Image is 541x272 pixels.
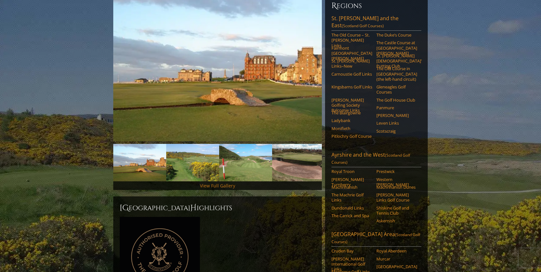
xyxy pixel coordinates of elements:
[376,53,417,69] a: St. [PERSON_NAME] [DEMOGRAPHIC_DATA]’ Putting Club
[376,185,417,190] a: Machrihanish Dunes
[331,151,421,167] a: Ayrshire and the West(Scotland Golf Courses)
[190,203,197,213] span: H
[120,203,315,213] h2: [GEOGRAPHIC_DATA] ighlights
[376,120,417,126] a: Leven Links
[331,71,372,77] a: Carnoustie Golf Links
[376,66,417,82] a: The Old Course in [GEOGRAPHIC_DATA] (the left-hand circuit)
[331,97,372,113] a: [PERSON_NAME] Golfing Society Balcomie Links
[331,185,372,190] a: Machrihanish
[331,177,372,187] a: [PERSON_NAME] Turnberry
[331,169,372,174] a: Royal Troon
[331,134,372,139] a: Pitlochry Golf Course
[331,248,372,253] a: Cruden Bay
[376,205,417,216] a: Shiskine Golf and Tennis Club
[376,248,417,253] a: Royal Aberdeen
[376,97,417,103] a: The Golf House Club
[331,213,372,218] a: The Carrick and Spa
[342,23,384,29] span: (Scotland Golf Courses)
[376,32,417,37] a: The Duke’s Course
[376,40,417,56] a: The Castle Course at [GEOGRAPHIC_DATA][PERSON_NAME]
[331,58,372,69] a: St. [PERSON_NAME] Links–New
[376,256,417,261] a: Murcar
[376,84,417,95] a: Gleneagles Golf Courses
[376,192,417,203] a: [PERSON_NAME] Links Golf Course
[331,15,421,31] a: St. [PERSON_NAME] and the East(Scotland Golf Courses)
[376,177,417,187] a: Western [PERSON_NAME]
[376,264,417,269] a: [GEOGRAPHIC_DATA]
[331,32,372,48] a: The Old Course – St. [PERSON_NAME] Links
[331,231,421,247] a: [GEOGRAPHIC_DATA] Area(Scotland Golf Courses)
[331,126,372,131] a: Monifieth
[331,84,372,89] a: Kingsbarns Golf Links
[331,192,372,203] a: The Machrie Golf Links
[376,105,417,110] a: Panmure
[331,205,372,210] a: Dundonald Links
[331,118,372,123] a: Ladybank
[331,45,372,61] a: Fairmont [GEOGRAPHIC_DATA][PERSON_NAME]
[331,110,372,115] a: The Blairgowrie
[376,218,417,223] a: Askernish
[376,113,417,118] a: [PERSON_NAME]
[376,169,417,174] a: Prestwick
[331,1,421,11] h6: Regions
[376,128,417,134] a: Scotscraig
[200,183,235,189] a: View Full Gallery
